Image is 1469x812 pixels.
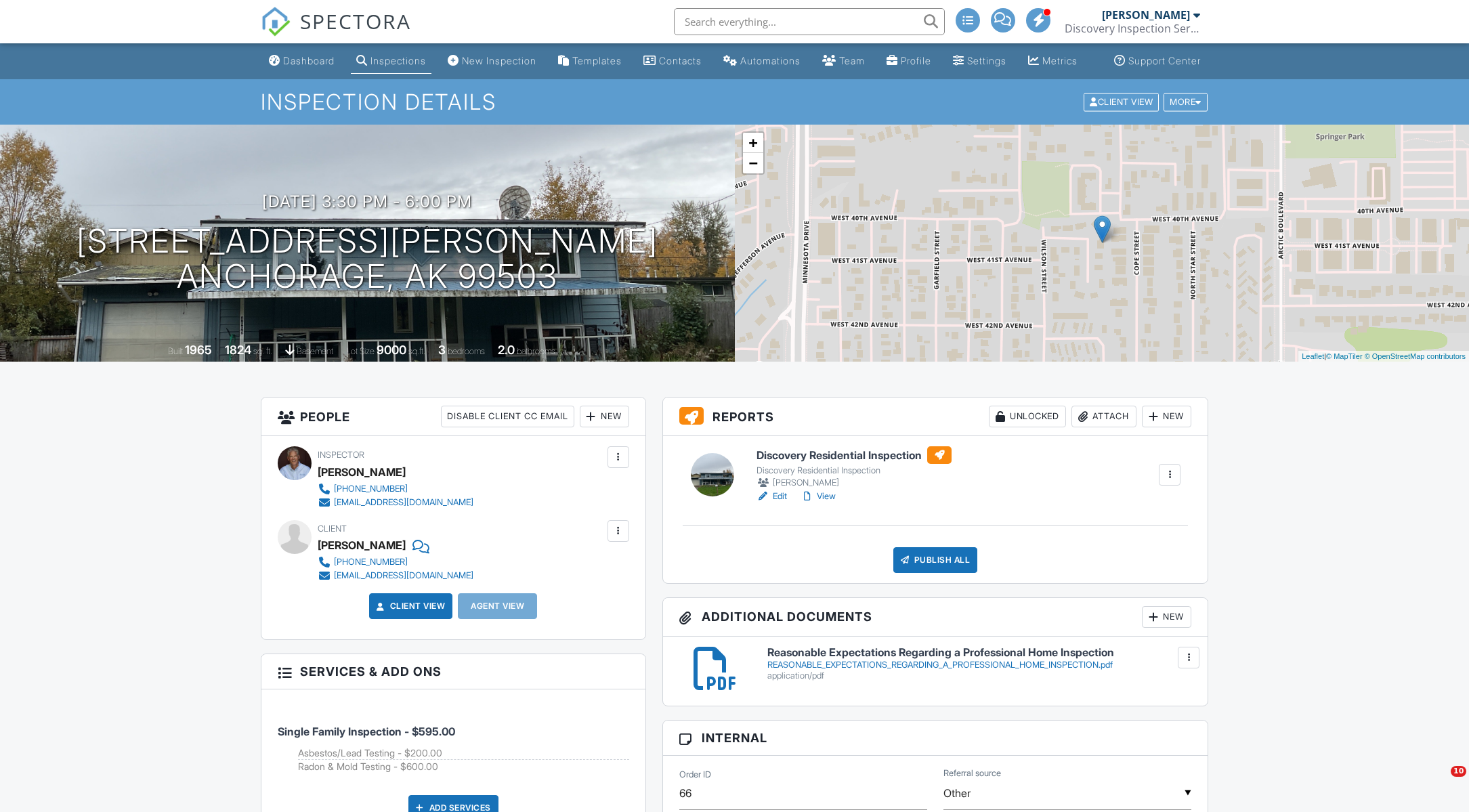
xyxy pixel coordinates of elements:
[185,343,212,357] div: 1965
[659,55,702,66] div: Contacts
[718,49,806,74] a: Automations (Advanced)
[441,406,574,427] div: Disable Client CC Email
[757,446,952,464] h6: Discovery Residential Inspection
[318,535,406,555] div: [PERSON_NAME]
[663,398,1208,436] h3: Reports
[743,133,763,153] a: Zoom in
[943,767,1001,779] label: Referral source
[334,484,408,494] div: [PHONE_NUMBER]
[517,346,555,356] span: bathrooms
[261,90,1209,114] h1: Inspection Details
[168,346,183,356] span: Built
[448,346,485,356] span: bedrooms
[1451,766,1466,777] span: 10
[679,769,711,781] label: Order ID
[638,49,707,74] a: Contacts
[1042,55,1078,66] div: Metrics
[743,153,763,173] a: Zoom out
[442,49,542,74] a: New Inspection
[377,343,406,357] div: 9000
[262,192,472,211] h3: [DATE] 3:30 pm - 6:00 pm
[498,343,515,357] div: 2.0
[1102,8,1190,22] div: [PERSON_NAME]
[318,482,473,496] a: [PHONE_NUMBER]
[263,49,340,74] a: Dashboard
[839,55,865,66] div: Team
[1082,96,1162,106] a: Client View
[967,55,1006,66] div: Settings
[225,343,251,357] div: 1824
[553,49,627,74] a: Templates
[334,570,473,581] div: [EMAIL_ADDRESS][DOMAIN_NAME]
[261,398,645,436] h3: People
[893,547,978,573] div: Publish All
[1326,352,1363,360] a: © MapTiler
[298,760,629,773] li: Add on: Radon & Mold Testing
[318,450,364,460] span: Inspector
[757,446,952,490] a: Discovery Residential Inspection Discovery Residential Inspection [PERSON_NAME]
[462,55,536,66] div: New Inspection
[1423,766,1455,798] iframe: Intercom live chat
[300,7,411,35] span: SPECTORA
[374,599,446,613] a: Client View
[901,55,931,66] div: Profile
[261,7,291,37] img: The Best Home Inspection Software - Spectora
[334,557,408,568] div: [PHONE_NUMBER]
[278,725,455,738] span: Single Family Inspection - $595.00
[438,343,446,357] div: 3
[1065,22,1200,35] div: Discovery Inspection Services
[989,406,1066,427] div: Unlocked
[297,346,333,356] span: basement
[283,55,335,66] div: Dashboard
[757,465,952,476] div: Discovery Residential Inspection
[278,700,629,784] li: Service: Single Family Inspection
[370,55,426,66] div: Inspections
[674,8,945,35] input: Search everything...
[334,497,473,508] div: [EMAIL_ADDRESS][DOMAIN_NAME]
[740,55,801,66] div: Automations
[408,346,425,356] span: sq.ft.
[663,598,1208,637] h3: Additional Documents
[253,346,272,356] span: sq. ft.
[801,490,836,503] a: View
[572,55,622,66] div: Templates
[1071,406,1136,427] div: Attach
[663,721,1208,756] h3: Internal
[1109,49,1206,74] a: Support Center
[767,660,1192,670] div: REASONABLE_EXPECTATIONS_REGARDING_A_PROFESSIONAL_HOME_INSPECTION.pdf
[351,49,431,74] a: Inspections
[1023,49,1083,74] a: Metrics
[767,647,1192,659] h6: Reasonable Expectations Regarding a Professional Home Inspection
[767,647,1192,681] a: Reasonable Expectations Regarding a Professional Home Inspection REASONABLE_EXPECTATIONS_REGARDIN...
[77,223,658,295] h1: [STREET_ADDRESS][PERSON_NAME] Anchorage, AK 99503
[1298,351,1469,362] div: |
[757,476,952,490] div: [PERSON_NAME]
[1084,93,1159,111] div: Client View
[318,496,473,509] a: [EMAIL_ADDRESS][DOMAIN_NAME]
[1164,93,1208,111] div: More
[1128,55,1201,66] div: Support Center
[817,49,870,74] a: Team
[1142,606,1191,628] div: New
[580,406,629,427] div: New
[318,555,473,569] a: [PHONE_NUMBER]
[261,18,411,47] a: SPECTORA
[298,746,629,761] li: Add on: Asbestos/Lead Testing
[1142,406,1191,427] div: New
[881,49,937,74] a: Company Profile
[261,654,645,689] h3: Services & Add ons
[948,49,1012,74] a: Settings
[1365,352,1466,360] a: © OpenStreetMap contributors
[318,569,473,582] a: [EMAIL_ADDRESS][DOMAIN_NAME]
[318,462,406,482] div: [PERSON_NAME]
[318,523,347,534] span: Client
[767,670,1192,681] div: application/pdf
[757,490,787,503] a: Edit
[1302,352,1324,360] a: Leaflet
[346,346,375,356] span: Lot Size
